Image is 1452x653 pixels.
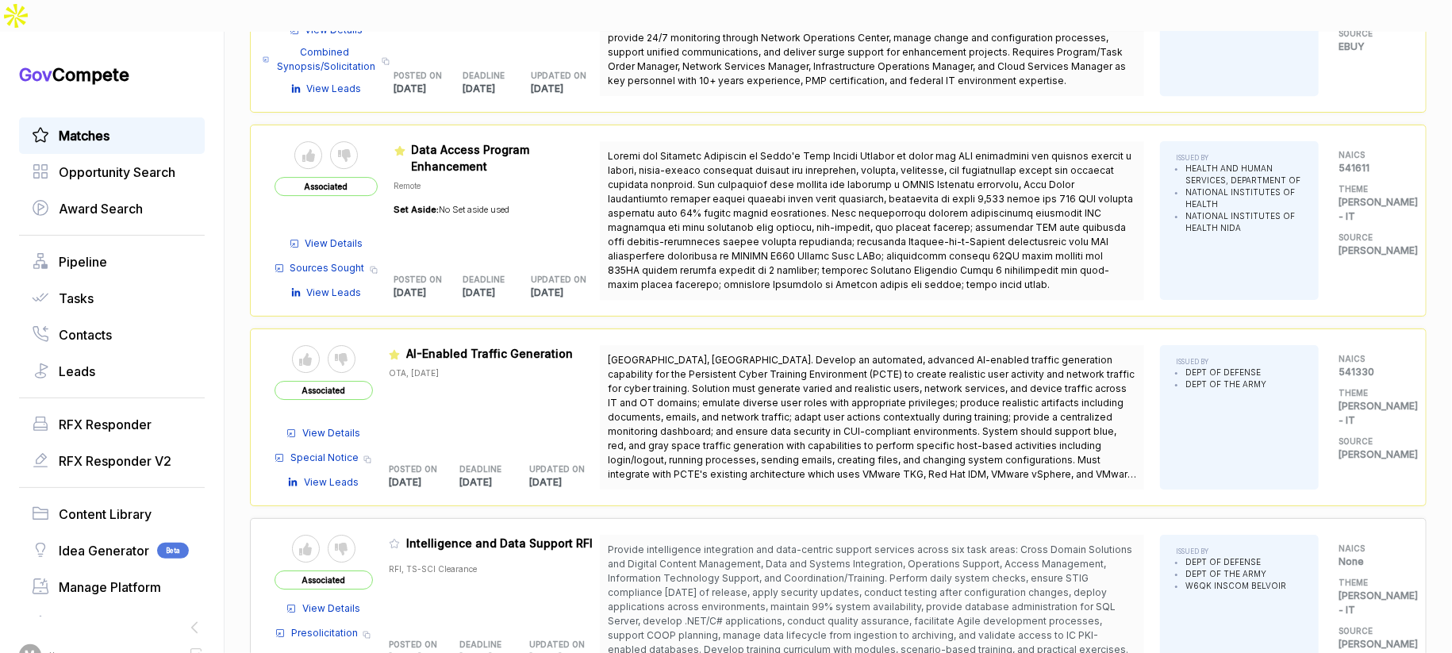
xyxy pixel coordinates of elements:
p: [DATE] [463,286,532,300]
a: Award Search [32,199,192,218]
p: None [1339,555,1402,569]
h5: UPDATED ON [532,70,575,82]
span: Sources Sought [290,261,365,275]
p: [DATE] [394,286,463,300]
h5: NAICS [1339,149,1402,161]
a: Content Library [32,505,192,524]
span: Loremi dol Sitametc Adipiscin el Seddo'e Temp Incidi Utlabor et dolor mag ALI enimadmini ven quis... [608,150,1133,290]
span: Gov [19,64,52,85]
a: Sources Sought [275,261,365,275]
a: Combined Synopsis/Solicitation [263,45,377,74]
span: Manage Platform [59,578,161,597]
span: Idea Generator [59,541,149,560]
p: [DATE] [394,82,463,96]
h5: POSTED ON [394,70,438,82]
p: [PERSON_NAME] [1339,244,1402,258]
a: RFX Responder V2 [32,451,192,471]
span: AI-Enabled Traffic Generation [406,347,573,360]
span: Associated [275,177,378,196]
span: Manage Email [59,614,143,633]
h5: POSTED ON [389,463,434,475]
span: Associated [275,570,373,590]
h5: THEME [1339,577,1402,589]
span: Matches [59,126,109,145]
span: View Leads [307,286,362,300]
p: [DATE] [459,475,530,490]
h5: DEADLINE [459,639,505,651]
h5: DEADLINE [463,70,506,82]
a: Idea GeneratorBeta [32,541,192,560]
span: Associated [275,381,373,400]
h5: UPDATED ON [529,463,574,475]
span: View Details [305,236,363,251]
span: Remote [394,181,421,190]
span: Data Access Program Enhancement [412,143,530,173]
p: EBUY [1339,40,1402,54]
h5: SOURCE [1339,28,1402,40]
li: DEPT OF THE ARMY [1185,568,1286,580]
span: Content Library [59,505,152,524]
span: View Details [302,601,360,616]
a: Manage Platform [32,578,192,597]
a: Presolicitation [275,626,358,640]
h5: DEADLINE [463,274,506,286]
a: Tasks [32,289,192,308]
span: Leads [59,362,95,381]
span: RFX Responder [59,415,152,434]
h5: SOURCE [1339,625,1402,637]
a: Matches [32,126,192,145]
h5: POSTED ON [389,639,434,651]
h5: SOURCE [1339,232,1402,244]
span: Tasks [59,289,94,308]
span: Special Notice [290,451,359,465]
span: RFX Responder V2 [59,451,171,471]
li: DEPT OF DEFENSE [1185,556,1286,568]
h5: THEME [1339,183,1402,195]
h5: SOURCE [1339,436,1402,447]
p: [PERSON_NAME] [1339,447,1402,462]
li: NATIONAL INSTITUTES OF HEALTH NIDA [1185,210,1303,234]
h5: THEME [1339,387,1402,399]
span: Pipeline [59,252,107,271]
p: [DATE] [529,475,600,490]
li: DEPT OF THE ARMY [1185,378,1266,390]
span: Intelligence and Data Support RFI [406,536,593,550]
a: Contacts [32,325,192,344]
h5: DEADLINE [459,463,505,475]
a: Manage Email [32,614,192,633]
li: HEALTH AND HUMAN SERVICES, DEPARTMENT OF [1185,163,1303,186]
p: [DATE] [389,475,459,490]
span: No Set aside used [440,204,510,215]
h5: ISSUED BY [1176,357,1266,367]
p: 541330 [1339,365,1402,379]
span: Opportunity Search [59,163,175,182]
span: Presolicitation [291,626,358,640]
h5: UPDATED ON [529,639,574,651]
span: Contacts [59,325,112,344]
h5: ISSUED BY [1176,547,1286,556]
span: OTA, [DATE] [389,368,439,378]
span: View Leads [304,475,359,490]
a: Special Notice [275,451,359,465]
span: View Leads [307,82,362,96]
li: NATIONAL INSTITUTES OF HEALTH [1185,186,1303,210]
p: [DATE] [463,82,532,96]
span: Set Aside: [394,204,440,215]
span: [GEOGRAPHIC_DATA], [GEOGRAPHIC_DATA]. Develop an automated, advanced AI-enabled traffic generatio... [608,354,1136,494]
span: Combined Synopsis/Solicitation [275,45,377,74]
li: W6QK INSCOM BELVOIR [1185,580,1286,592]
a: Leads [32,362,192,381]
a: Pipeline [32,252,192,271]
h1: Compete [19,63,205,86]
h5: ISSUED BY [1176,153,1303,163]
span: Beta [157,543,189,559]
p: 541611 [1339,161,1402,175]
h5: UPDATED ON [532,274,575,286]
a: Opportunity Search [32,163,192,182]
p: [PERSON_NAME] - IT [1339,195,1402,224]
a: RFX Responder [32,415,192,434]
span: RFI, TS-SCI Clearance [389,564,477,574]
p: [PERSON_NAME] - IT [1339,589,1402,617]
p: [DATE] [532,82,601,96]
p: [DATE] [532,286,601,300]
